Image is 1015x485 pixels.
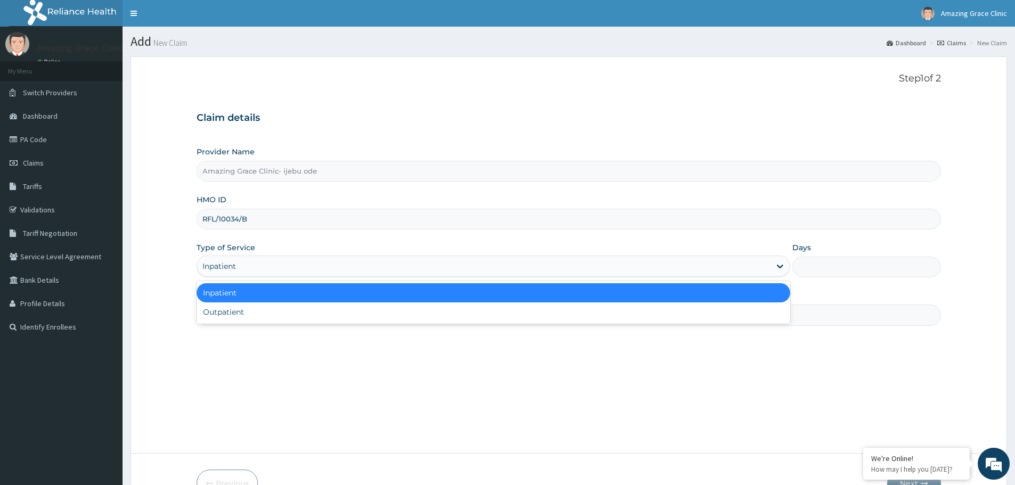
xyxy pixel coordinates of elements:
a: Dashboard [887,38,926,47]
small: New Claim [151,39,187,47]
img: User Image [921,7,935,20]
label: HMO ID [197,194,226,205]
span: Amazing Grace Clinic [941,9,1007,18]
a: Claims [937,38,966,47]
div: Outpatient [197,302,790,322]
img: User Image [5,32,29,56]
span: Dashboard [23,111,58,121]
div: Chat with us now [55,60,179,73]
div: Inpatient [197,283,790,302]
label: Days [792,242,811,253]
input: Enter HMO ID [197,209,941,229]
h3: Claim details [197,112,941,124]
div: We're Online! [871,454,962,463]
p: How may I help you today? [871,465,962,474]
label: Provider Name [197,146,255,157]
img: d_794563401_company_1708531726252_794563401 [20,53,43,80]
p: Step 1 of 2 [197,73,941,85]
h1: Add [131,35,1007,48]
li: New Claim [967,38,1007,47]
span: Claims [23,158,44,168]
span: Tariffs [23,182,42,191]
a: Online [37,58,63,65]
span: Tariff Negotiation [23,228,77,238]
span: We're online! [62,134,147,242]
p: Amazing Grace Clinic [37,43,123,53]
div: Minimize live chat window [175,5,200,31]
span: Switch Providers [23,88,77,97]
div: Inpatient [202,261,236,272]
label: Type of Service [197,242,255,253]
textarea: Type your message and hit 'Enter' [5,291,203,328]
